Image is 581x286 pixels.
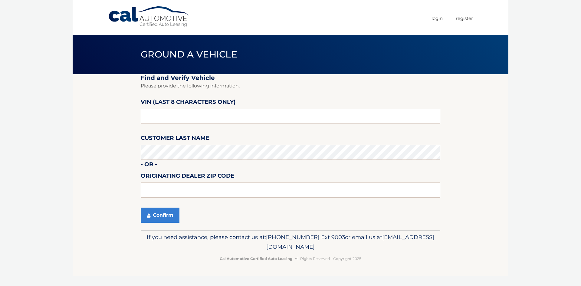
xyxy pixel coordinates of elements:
a: Cal Automotive [108,6,190,28]
strong: Cal Automotive Certified Auto Leasing [220,256,292,261]
p: - All Rights Reserved - Copyright 2025 [145,255,436,262]
a: Register [456,13,473,23]
label: Customer Last Name [141,133,209,145]
span: Ground a Vehicle [141,49,237,60]
p: If you need assistance, please contact us at: or email us at [145,232,436,252]
a: Login [432,13,443,23]
span: [PHONE_NUMBER] Ext 9003 [266,234,345,241]
label: VIN (last 8 characters only) [141,97,236,109]
h2: Find and Verify Vehicle [141,74,440,82]
label: - or - [141,160,157,171]
label: Originating Dealer Zip Code [141,171,234,182]
button: Confirm [141,208,179,223]
p: Please provide the following information. [141,82,440,90]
